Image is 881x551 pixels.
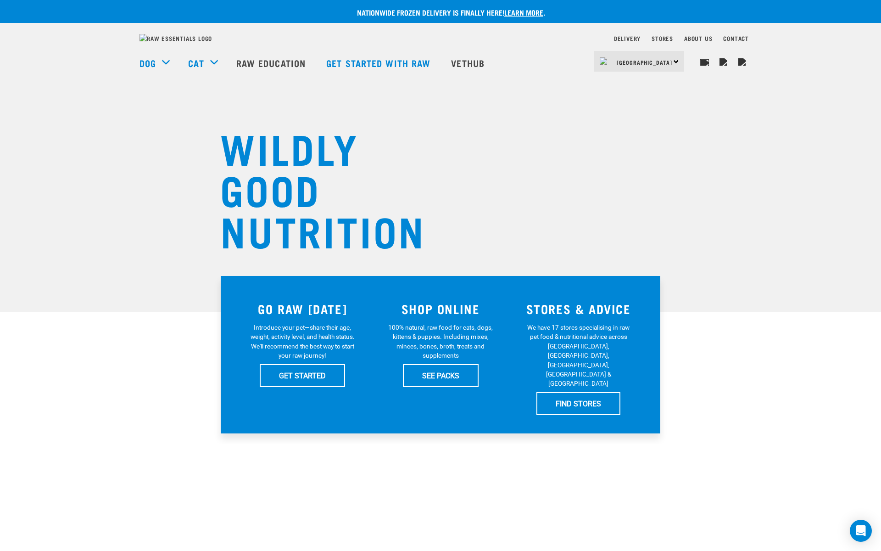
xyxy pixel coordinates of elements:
[442,45,496,81] a: Vethub
[600,57,612,66] img: van-moving.png
[188,56,204,70] a: Cat
[652,37,673,40] a: Stores
[403,364,479,387] a: SEE PACKS
[387,323,495,360] p: 100% natural, raw food for cats, dogs, kittens & puppies. Including mixes, minces, bones, broth, ...
[139,34,212,43] img: Raw Essentials Logo
[719,58,727,66] img: user.png
[132,30,749,47] nav: dropdown navigation
[684,37,712,40] a: About Us
[239,302,366,316] h3: GO RAW [DATE]
[249,323,357,360] p: Introduce your pet—share their age, weight, activity level, and health status. We'll recommend th...
[700,57,709,66] img: home-icon-1@2x.png
[317,45,442,81] a: Get started with Raw
[377,302,504,316] h3: SHOP ONLINE
[504,10,543,14] a: Learn more
[260,364,345,387] a: GET STARTED
[515,302,642,316] h3: STORES & ADVICE
[536,392,620,415] a: FIND STORES
[738,58,746,66] img: home-icon@2x.png
[617,61,672,64] span: [GEOGRAPHIC_DATA]
[220,126,404,250] h1: WILDLY GOOD NUTRITION
[614,37,641,40] a: Delivery
[139,56,156,70] a: Dog
[227,45,317,81] a: Raw Education
[524,323,632,388] p: We have 17 stores specialising in raw pet food & nutritional advice across [GEOGRAPHIC_DATA], [GE...
[723,37,749,40] a: Contact
[850,520,872,542] div: Open Intercom Messenger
